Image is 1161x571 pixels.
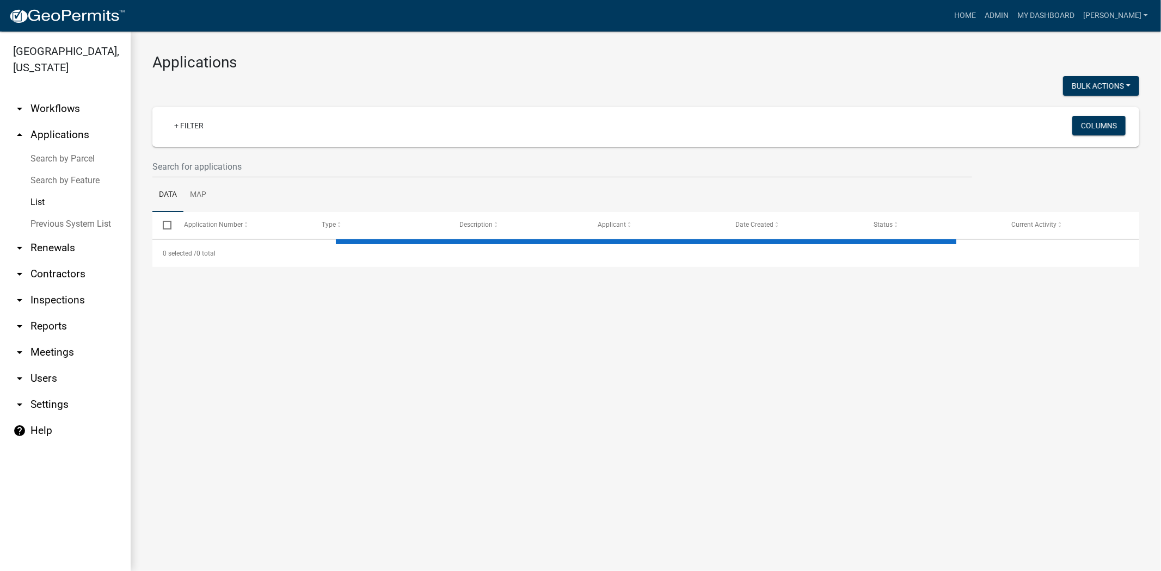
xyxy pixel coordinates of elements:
[173,212,311,238] datatable-header-cell: Application Number
[725,212,863,238] datatable-header-cell: Date Created
[184,221,243,228] span: Application Number
[874,221,893,228] span: Status
[1063,76,1139,96] button: Bulk Actions
[1012,221,1057,228] span: Current Activity
[152,240,1139,267] div: 0 total
[736,221,774,228] span: Date Created
[13,372,26,385] i: arrow_drop_down
[1072,116,1126,135] button: Columns
[13,320,26,333] i: arrow_drop_down
[165,116,212,135] a: + Filter
[460,221,493,228] span: Description
[13,102,26,115] i: arrow_drop_down
[311,212,450,238] datatable-header-cell: Type
[152,212,173,238] datatable-header-cell: Select
[322,221,336,228] span: Type
[950,5,980,26] a: Home
[13,268,26,281] i: arrow_drop_down
[1001,212,1139,238] datatable-header-cell: Current Activity
[152,178,183,213] a: Data
[183,178,213,213] a: Map
[152,53,1139,72] h3: Applications
[13,294,26,307] i: arrow_drop_down
[13,346,26,359] i: arrow_drop_down
[598,221,626,228] span: Applicant
[13,241,26,255] i: arrow_drop_down
[587,212,726,238] datatable-header-cell: Applicant
[980,5,1013,26] a: Admin
[449,212,587,238] datatable-header-cell: Description
[1079,5,1152,26] a: [PERSON_NAME]
[13,398,26,411] i: arrow_drop_down
[863,212,1002,238] datatable-header-cell: Status
[163,250,196,257] span: 0 selected /
[1013,5,1079,26] a: My Dashboard
[152,156,972,178] input: Search for applications
[13,424,26,437] i: help
[13,128,26,141] i: arrow_drop_up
